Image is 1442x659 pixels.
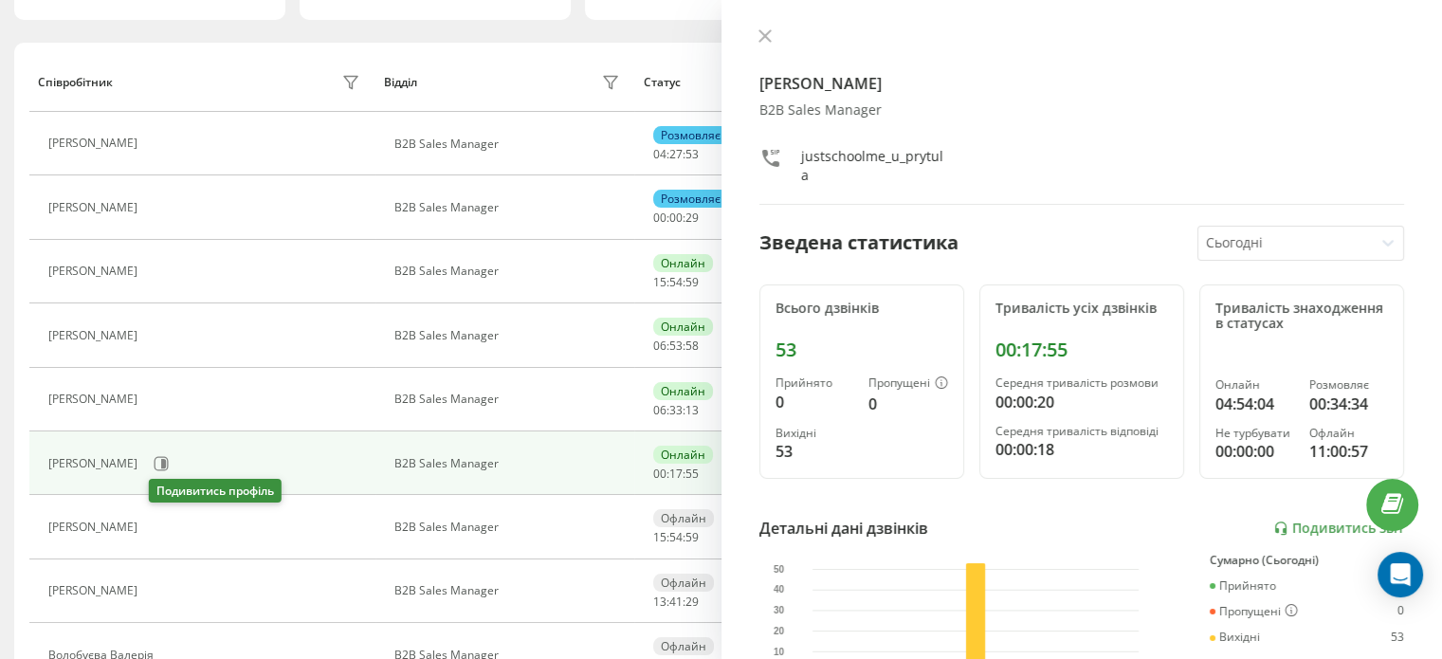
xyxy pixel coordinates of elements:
[1309,440,1388,463] div: 11:00:57
[653,146,666,162] span: 04
[653,402,666,418] span: 06
[653,446,713,464] div: Онлайн
[685,338,699,354] span: 58
[669,402,683,418] span: 33
[48,265,142,278] div: [PERSON_NAME]
[653,467,699,481] div: : :
[669,146,683,162] span: 27
[774,585,785,595] text: 40
[1309,393,1388,415] div: 00:34:34
[1210,631,1260,644] div: Вихідні
[1215,393,1294,415] div: 04:54:04
[653,404,699,417] div: : :
[653,637,714,655] div: Офлайн
[1391,631,1404,644] div: 53
[759,102,1405,119] div: B2B Sales Manager
[776,301,948,317] div: Всього дзвінків
[394,584,625,597] div: B2B Sales Manager
[48,137,142,150] div: [PERSON_NAME]
[394,457,625,470] div: B2B Sales Manager
[48,457,142,470] div: [PERSON_NAME]
[868,393,948,415] div: 0
[653,318,713,336] div: Онлайн
[394,265,625,278] div: B2B Sales Manager
[776,440,853,463] div: 53
[776,339,948,361] div: 53
[394,521,625,534] div: B2B Sales Manager
[995,425,1168,438] div: Середня тривалість відповіді
[669,274,683,290] span: 54
[48,584,142,597] div: [PERSON_NAME]
[1378,552,1423,597] div: Open Intercom Messenger
[995,438,1168,461] div: 00:00:18
[653,254,713,272] div: Онлайн
[1215,427,1294,440] div: Не турбувати
[653,574,714,592] div: Офлайн
[394,137,625,151] div: B2B Sales Manager
[653,274,666,290] span: 15
[801,147,949,185] div: justschoolme_u_prytula
[38,76,113,89] div: Співробітник
[759,72,1405,95] h4: [PERSON_NAME]
[653,339,699,353] div: : :
[685,529,699,545] span: 59
[1309,378,1388,392] div: Розмовляє
[653,509,714,527] div: Офлайн
[669,338,683,354] span: 53
[653,126,728,144] div: Розмовляє
[48,329,142,342] div: [PERSON_NAME]
[759,517,928,540] div: Детальні дані дзвінків
[685,146,699,162] span: 53
[384,76,417,89] div: Відділ
[776,391,853,413] div: 0
[995,391,1168,413] div: 00:00:20
[653,210,666,226] span: 00
[669,466,683,482] span: 17
[685,210,699,226] span: 29
[669,529,683,545] span: 54
[653,338,666,354] span: 06
[653,190,728,208] div: Розмовляє
[1210,579,1276,593] div: Прийнято
[774,605,785,615] text: 30
[685,594,699,610] span: 29
[149,479,282,503] div: Подивитись профіль
[653,466,666,482] span: 00
[759,229,958,257] div: Зведена статистика
[1215,440,1294,463] div: 00:00:00
[48,201,142,214] div: [PERSON_NAME]
[685,466,699,482] span: 55
[685,274,699,290] span: 59
[653,595,699,609] div: : :
[669,594,683,610] span: 41
[394,393,625,406] div: B2B Sales Manager
[394,329,625,342] div: B2B Sales Manager
[653,382,713,400] div: Онлайн
[868,376,948,392] div: Пропущені
[995,376,1168,390] div: Середня тривалість розмови
[653,148,699,161] div: : :
[685,402,699,418] span: 13
[1215,301,1388,333] div: Тривалість знаходження в статусах
[1397,604,1404,619] div: 0
[653,276,699,289] div: : :
[1210,604,1298,619] div: Пропущені
[995,301,1168,317] div: Тривалість усіх дзвінків
[653,594,666,610] span: 13
[774,647,785,657] text: 10
[653,531,699,544] div: : :
[48,521,142,534] div: [PERSON_NAME]
[653,211,699,225] div: : :
[653,529,666,545] span: 15
[669,210,683,226] span: 00
[644,76,681,89] div: Статус
[774,564,785,575] text: 50
[1309,427,1388,440] div: Офлайн
[774,626,785,636] text: 20
[995,339,1168,361] div: 00:17:55
[1273,521,1404,537] a: Подивитись звіт
[776,427,853,440] div: Вихідні
[1210,554,1404,567] div: Сумарно (Сьогодні)
[394,201,625,214] div: B2B Sales Manager
[1215,378,1294,392] div: Онлайн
